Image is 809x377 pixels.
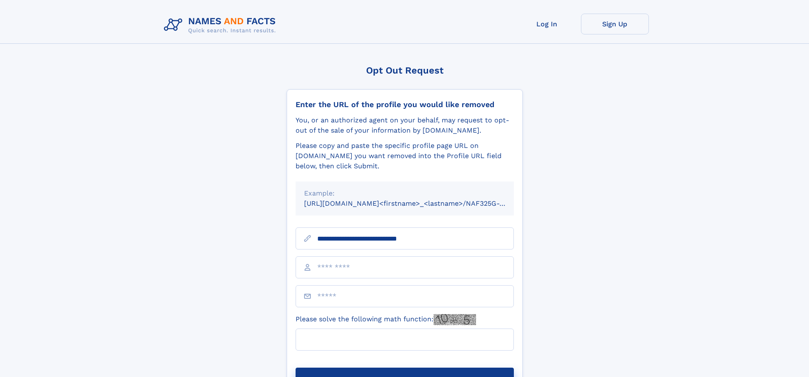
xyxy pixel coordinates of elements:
small: [URL][DOMAIN_NAME]<firstname>_<lastname>/NAF325G-xxxxxxxx [304,199,530,207]
a: Sign Up [581,14,649,34]
div: Example: [304,188,505,198]
div: Opt Out Request [287,65,523,76]
label: Please solve the following math function: [296,314,476,325]
a: Log In [513,14,581,34]
div: Please copy and paste the specific profile page URL on [DOMAIN_NAME] you want removed into the Pr... [296,141,514,171]
div: Enter the URL of the profile you would like removed [296,100,514,109]
div: You, or an authorized agent on your behalf, may request to opt-out of the sale of your informatio... [296,115,514,136]
img: Logo Names and Facts [161,14,283,37]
